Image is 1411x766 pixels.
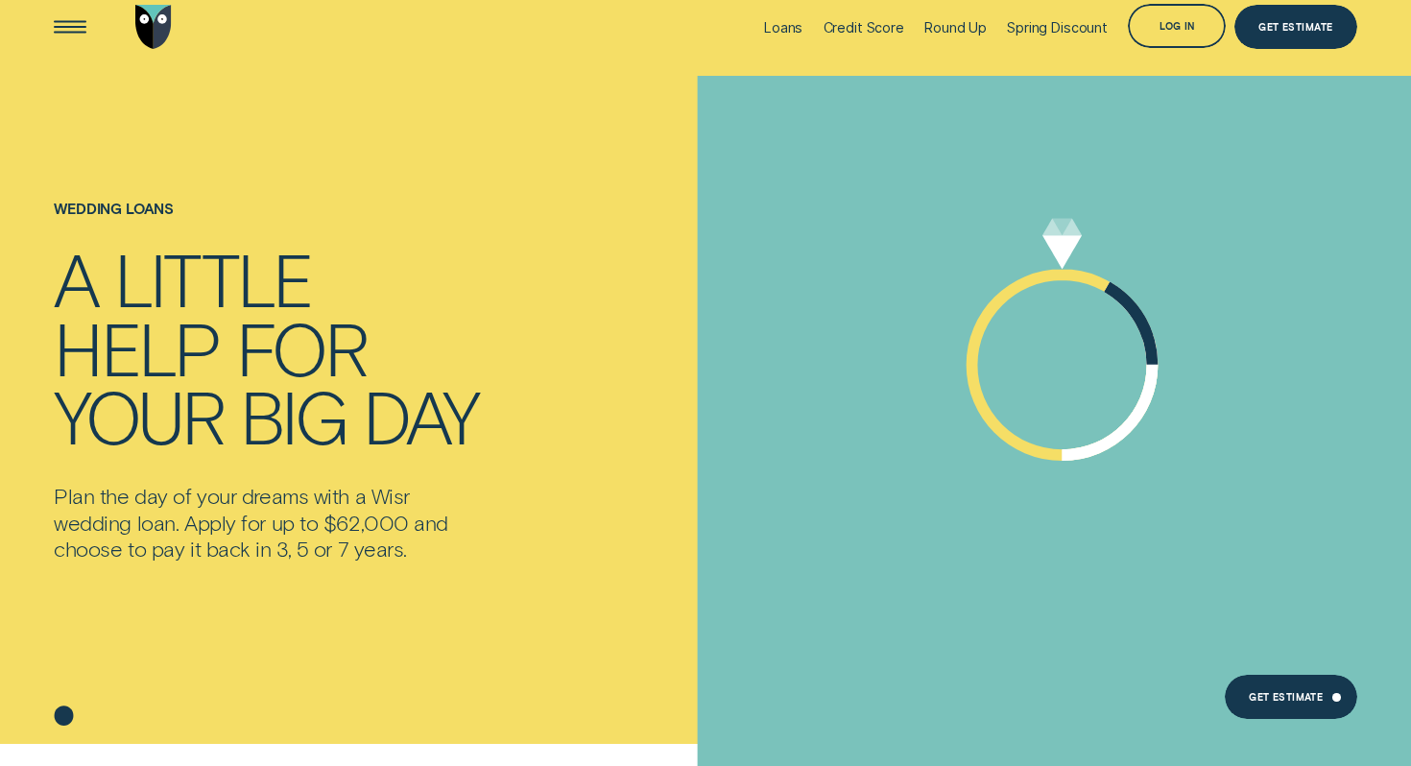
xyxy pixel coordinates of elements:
[48,5,92,49] button: Open Menu
[1128,4,1226,48] button: Log in
[1225,675,1357,719] a: Get Estimate
[363,382,478,450] div: day
[135,5,172,49] img: Wisr
[240,382,347,450] div: big
[764,19,802,36] div: Loans
[1007,19,1108,36] div: Spring Discount
[54,483,478,563] p: Plan the day of your dreams with a Wisr wedding loan. Apply for up to $62,000 and choose to pay i...
[54,245,478,450] h4: A little help for your big day
[924,19,987,36] div: Round Up
[114,245,311,313] div: little
[824,19,904,36] div: Credit Score
[1234,5,1357,49] a: Get Estimate
[236,314,367,382] div: for
[54,201,478,246] h1: Wedding loans
[54,245,98,313] div: A
[54,314,219,382] div: help
[54,382,223,450] div: your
